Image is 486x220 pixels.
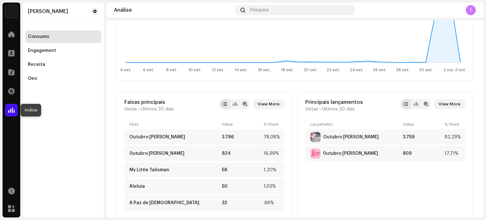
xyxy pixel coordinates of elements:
div: 0utubro Rosa [323,151,378,156]
text: 8 set. [166,68,177,72]
text: 28 set. [396,68,409,72]
div: Faixas principais [124,99,174,105]
span: • [138,107,140,112]
span: Últimos 30 dias [141,107,174,112]
div: 1,20% [264,167,279,173]
div: Vistas [403,122,442,127]
span: • [319,107,321,112]
div: % Share [445,122,460,127]
img: 8570ccf7-64aa-46bf-9f70-61ee3b8451d8 [5,5,18,18]
div: Engagement [28,48,56,53]
div: 809 [403,151,442,156]
div: 3.759 [403,135,442,140]
img: 5BFF6FAE-70A2-4381-B056-78727674F2F4 [310,148,321,159]
text: 22 set. [327,68,340,72]
text: 30 set. [419,68,433,72]
div: Receita [28,62,45,67]
re-m-nav-item: Engagement [25,44,101,57]
div: Faixa [129,122,219,127]
div: 0utubro Rosa [129,151,184,156]
text: 10 set. [188,68,201,72]
div: ,66% [264,200,279,205]
div: My Little Talisman [129,167,169,173]
div: 17,71% [445,151,460,156]
div: 824 [222,151,261,156]
div: 58 [222,167,261,173]
text: 18 set. [281,68,294,72]
button: View More [433,99,465,109]
span: Vistas [305,107,318,112]
div: A Paz de Deus [129,200,199,205]
re-m-nav-item: Receita [25,58,101,71]
re-m-nav-item: Geo [25,72,101,85]
div: Lançamento [310,122,400,127]
text: 3 out. [455,68,466,72]
div: 3.786 [222,135,261,140]
div: % Share [264,122,279,127]
text: 4 set. [120,68,131,72]
div: Geo [28,76,37,81]
text: 24 set. [350,68,364,72]
div: Outubro Rosa [129,135,185,140]
div: Ivan Silva [28,9,68,14]
span: View More [258,98,279,110]
text: 6 set. [143,68,154,72]
div: Principais lançamentos [305,99,363,105]
div: Outubro Rosa [323,135,379,140]
img: 3999F41B-6641-4ABF-89C7-09BDF7E75517 [310,132,321,142]
re-m-nav-item: Consumo [25,30,101,43]
span: Vistas [124,107,137,112]
div: Vistas [222,122,261,127]
text: 12 set. [212,68,224,72]
text: 26 set. [373,68,386,72]
div: 32 [222,200,261,205]
div: 82,29% [445,135,460,140]
text: 16 set. [258,68,271,72]
text: 14 set. [234,68,247,72]
div: Aleluia [129,184,145,189]
div: 1,03% [264,184,279,189]
span: Pesquisa [250,8,269,13]
div: 16,99% [264,151,279,156]
div: Análise [114,8,233,13]
div: 78,08% [264,135,279,140]
span: View More [439,98,460,110]
div: Consumo [28,34,49,39]
div: 50 [222,184,261,189]
div: I [466,5,476,15]
button: View More [252,99,284,109]
text: 20 set. [303,68,317,72]
text: 2 out. [443,68,454,72]
span: Últimos 30 dias [322,107,355,112]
